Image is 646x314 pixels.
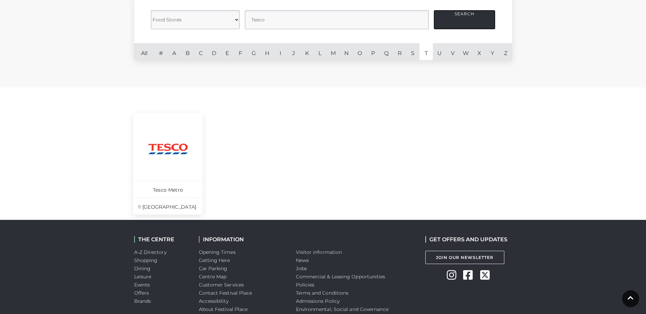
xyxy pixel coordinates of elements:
h2: THE CENTRE [134,236,189,243]
a: Events [134,282,150,288]
a: About Festival Place [199,306,248,312]
a: Brands [134,298,151,304]
a: Accessibility [199,298,229,304]
a: T [420,43,433,60]
a: Commercial & Leasing Opportunities [296,274,385,280]
a: F [234,43,247,60]
a: W [459,43,473,60]
a: Centre Map [199,274,227,280]
a: Leisure [134,274,152,280]
a: D [207,43,221,60]
a: Contact Festival Place [199,290,252,296]
a: O [353,43,366,60]
a: E [221,43,234,60]
a: Car Parking [199,265,227,272]
a: Tesco Metro [GEOGRAPHIC_DATA] [133,113,203,215]
a: Customer Services [199,282,244,288]
a: A [168,43,181,60]
a: Y [486,43,499,60]
h2: GET OFFERS AND UPDATES [425,236,507,243]
a: Join Our Newsletter [425,251,504,264]
button: Search [434,10,495,29]
a: All [134,43,155,60]
p: Tesco Metro [133,181,203,197]
a: N [340,43,353,60]
a: R [393,43,406,60]
a: J [287,43,300,60]
a: H [261,43,274,60]
a: K [300,43,314,60]
a: A-Z Directory [134,249,167,255]
a: L [314,43,327,60]
a: Shopping [134,257,158,263]
input: Search for a brand [245,10,429,29]
a: Policies [296,282,315,288]
a: Admissions Policy [296,298,340,304]
a: Visitor information [296,249,342,255]
a: Offers [134,290,149,296]
a: P [366,43,380,60]
a: B [181,43,194,60]
a: V [446,43,459,60]
a: Terms and Conditions [296,290,349,296]
a: X [473,43,486,60]
a: Getting Here [199,257,230,263]
a: Q [380,43,393,60]
a: S [406,43,420,60]
h2: INFORMATION [199,236,286,243]
a: C [194,43,207,60]
a: Z [499,43,512,60]
a: I [274,43,287,60]
a: Opening Times [199,249,236,255]
a: # [155,43,168,60]
a: Dining [134,265,151,272]
a: G [247,43,261,60]
a: Environmental, Social and Governance [296,306,389,312]
p: [GEOGRAPHIC_DATA] [133,198,203,214]
a: U [433,43,446,60]
a: Jobs [296,265,307,272]
a: M [327,43,340,60]
a: News [296,257,309,263]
